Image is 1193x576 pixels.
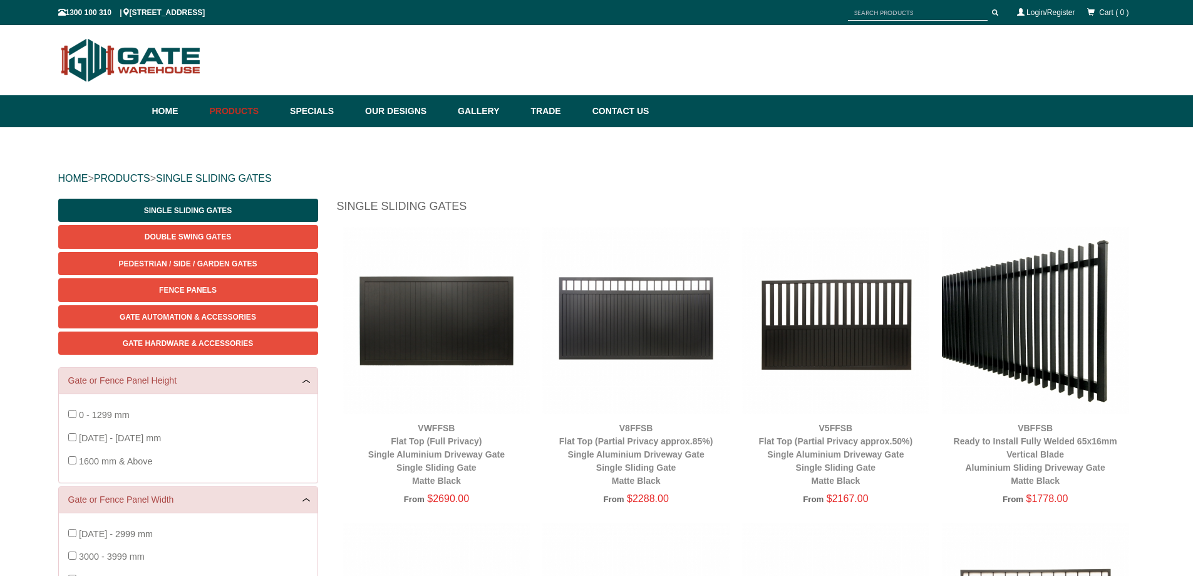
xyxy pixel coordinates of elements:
input: SEARCH PRODUCTS [848,5,988,21]
a: VBFFSBReady to Install Fully Welded 65x16mm Vertical BladeAluminium Sliding Driveway GateMatte Black [954,423,1117,486]
img: V8FFSB - Flat Top (Partial Privacy approx.85%) - Single Aluminium Driveway Gate - Single Sliding ... [542,227,730,414]
span: $2690.00 [427,493,469,504]
span: From [1003,495,1023,504]
a: Specials [284,95,359,127]
span: Cart ( 0 ) [1099,8,1128,17]
a: Gallery [452,95,524,127]
a: Single Sliding Gates [58,199,318,222]
a: VWFFSBFlat Top (Full Privacy)Single Aluminium Driveway GateSingle Sliding GateMatte Black [368,423,505,486]
a: Contact Us [586,95,649,127]
a: Double Swing Gates [58,225,318,248]
span: $2288.00 [627,493,669,504]
span: 1300 100 310 | [STREET_ADDRESS] [58,8,205,17]
span: From [404,495,425,504]
span: 3000 - 3999 mm [79,552,145,562]
span: $1778.00 [1026,493,1068,504]
a: Gate or Fence Panel Height [68,374,308,387]
span: Gate Automation & Accessories [120,313,256,322]
a: PRODUCTS [94,173,150,184]
span: 0 - 1299 mm [79,410,130,420]
a: Trade [524,95,586,127]
a: Our Designs [359,95,452,127]
span: 1600 mm & Above [79,456,153,466]
a: V5FFSBFlat Top (Partial Privacy approx.50%)Single Aluminium Driveway GateSingle Sliding GateMatte... [759,423,913,486]
span: Double Swing Gates [145,233,231,241]
span: Single Sliding Gates [144,206,232,215]
span: From [603,495,624,504]
h1: Single Sliding Gates [337,199,1135,221]
a: Pedestrian / Side / Garden Gates [58,252,318,275]
a: Gate Hardware & Accessories [58,332,318,355]
a: Fence Panels [58,278,318,301]
img: V5FFSB - Flat Top (Partial Privacy approx.50%) - Single Aluminium Driveway Gate - Single Sliding ... [742,227,929,414]
img: Gate Warehouse [58,31,204,89]
a: Products [204,95,284,127]
span: Pedestrian / Side / Garden Gates [118,259,257,268]
a: Gate Automation & Accessories [58,305,318,328]
span: Gate Hardware & Accessories [123,339,254,348]
span: [DATE] - [DATE] mm [79,433,161,443]
a: Home [152,95,204,127]
img: VWFFSB - Flat Top (Full Privacy) - Single Aluminium Driveway Gate - Single Sliding Gate - Matte B... [343,227,530,414]
a: HOME [58,173,88,184]
a: V8FFSBFlat Top (Partial Privacy approx.85%)Single Aluminium Driveway GateSingle Sliding GateMatte... [559,423,713,486]
span: $2167.00 [827,493,869,504]
span: From [803,495,824,504]
img: VBFFSB - Ready to Install Fully Welded 65x16mm Vertical Blade - Aluminium Sliding Driveway Gate -... [942,227,1129,414]
span: [DATE] - 2999 mm [79,529,153,539]
a: Gate or Fence Panel Width [68,493,308,506]
a: SINGLE SLIDING GATES [156,173,272,184]
span: Fence Panels [159,286,217,295]
a: Login/Register [1026,8,1075,17]
div: > > [58,159,1135,199]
